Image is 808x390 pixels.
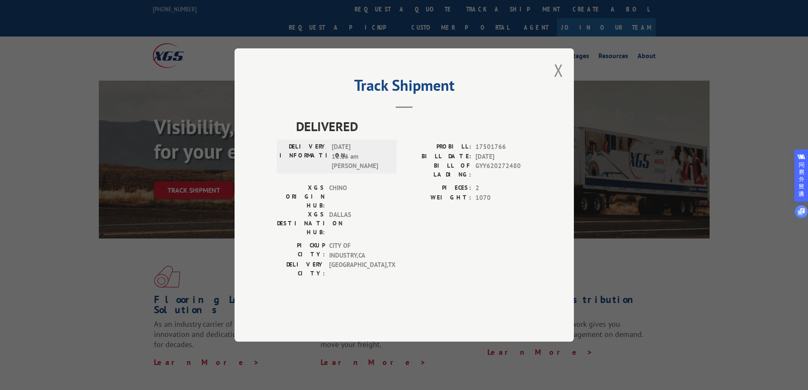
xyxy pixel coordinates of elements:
[404,183,471,193] label: PIECES:
[280,142,327,171] label: DELIVERY INFORMATION:
[277,183,325,210] label: XGS ORIGIN HUB:
[332,142,389,171] span: [DATE] 11:16 am [PERSON_NAME]
[554,59,563,81] button: Close modal
[404,142,471,152] label: PROBILL:
[475,142,531,152] span: 17501766
[404,152,471,162] label: BILL DATE:
[329,210,386,237] span: DALLAS
[277,241,325,260] label: PICKUP CITY:
[277,210,325,237] label: XGS DESTINATION HUB:
[296,117,531,136] span: DELIVERED
[475,183,531,193] span: 2
[277,260,325,278] label: DELIVERY CITY:
[404,193,471,203] label: WEIGHT:
[475,152,531,162] span: [DATE]
[277,79,531,95] h2: Track Shipment
[329,183,386,210] span: CHINO
[329,241,386,260] span: CITY OF INDUSTRY , CA
[475,193,531,203] span: 1070
[404,161,471,179] label: BILL OF LADING:
[475,161,531,179] span: GYY620272480
[329,260,386,278] span: [GEOGRAPHIC_DATA] , TX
